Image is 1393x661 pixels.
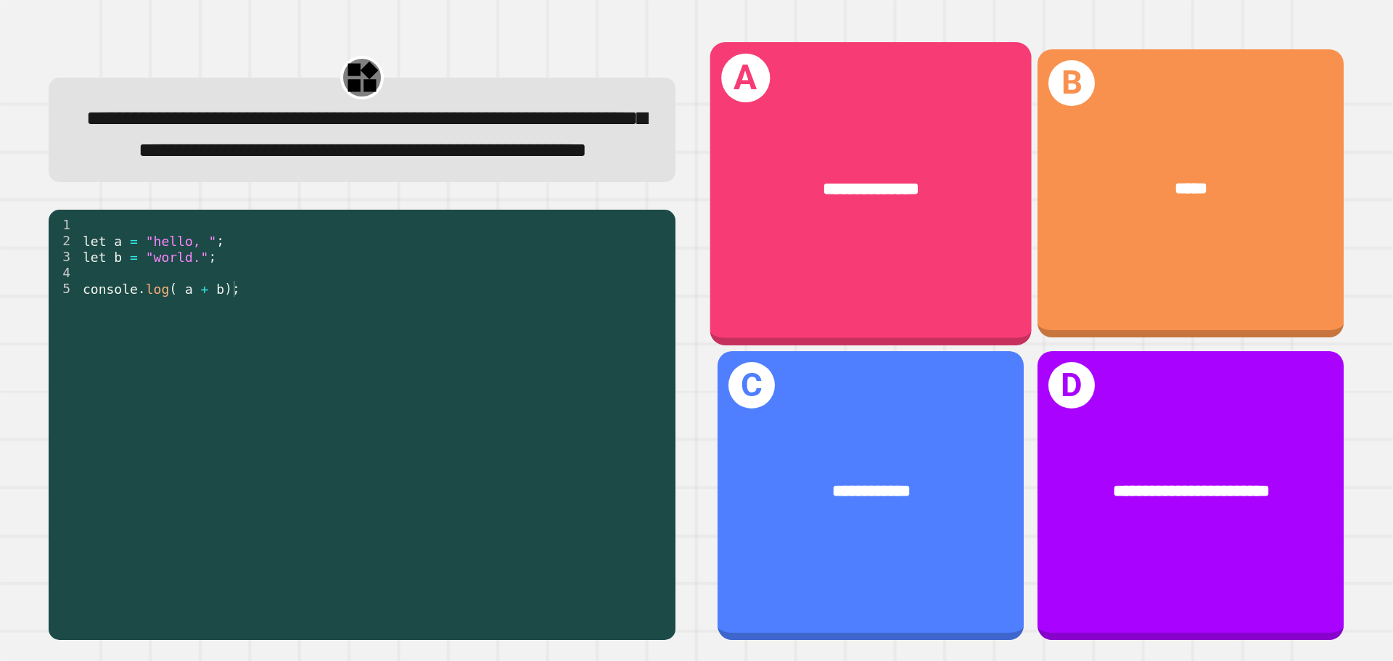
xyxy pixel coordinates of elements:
[49,217,80,233] div: 1
[49,265,80,281] div: 4
[49,233,80,249] div: 2
[728,362,775,408] h1: C
[1048,60,1095,107] h1: B
[721,53,770,102] h1: A
[49,249,80,265] div: 3
[49,281,80,297] div: 5
[1048,362,1095,408] h1: D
